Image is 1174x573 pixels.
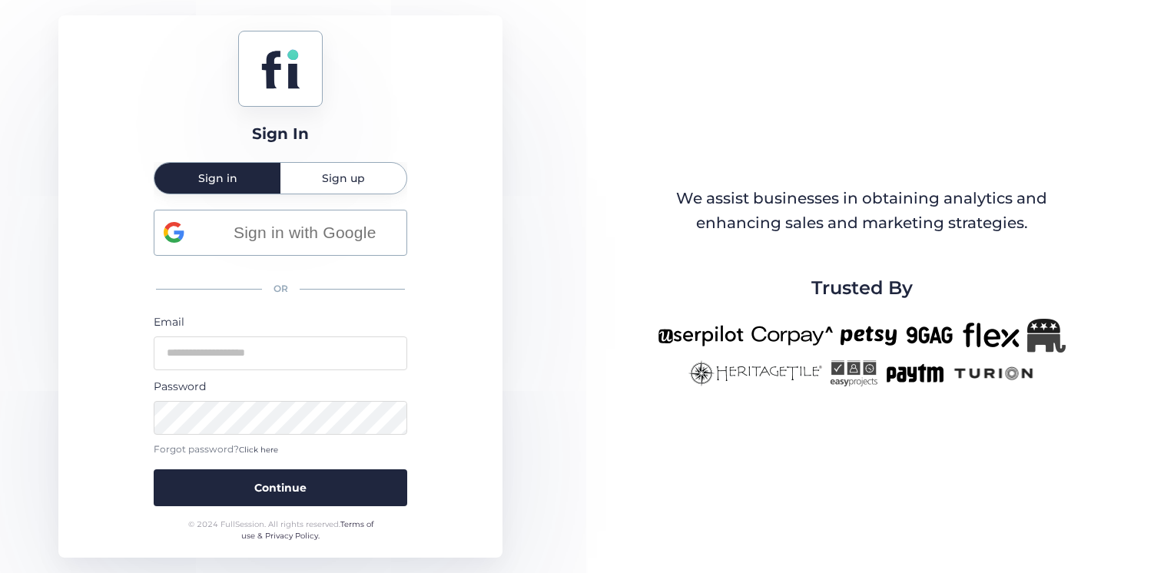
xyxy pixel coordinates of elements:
img: paytm-new.png [885,360,944,386]
div: Forgot password? [154,442,407,457]
div: Email [154,313,407,330]
img: flex-new.png [963,319,1020,353]
img: 9gag-new.png [904,319,955,353]
img: userpilot-new.png [658,319,744,353]
div: We assist businesses in obtaining analytics and enhancing sales and marketing strategies. [659,187,1065,235]
img: easyprojects-new.png [830,360,877,386]
div: © 2024 FullSession. All rights reserved. [181,518,380,542]
a: Terms of use & Privacy Policy. [241,519,373,542]
img: petsy-new.png [841,319,897,353]
img: turion-new.png [952,360,1036,386]
span: Sign in with Google [212,220,397,245]
span: Sign in [198,173,237,184]
button: Continue [154,469,407,506]
div: Password [154,378,407,395]
span: Trusted By [811,273,913,303]
div: OR [154,273,407,306]
span: Continue [254,479,307,496]
div: Sign In [252,122,309,146]
span: Click here [239,445,278,455]
img: Republicanlogo-bw.png [1027,319,1066,353]
span: Sign up [322,173,365,184]
img: corpay-new.png [751,319,833,353]
img: heritagetile-new.png [688,360,822,386]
